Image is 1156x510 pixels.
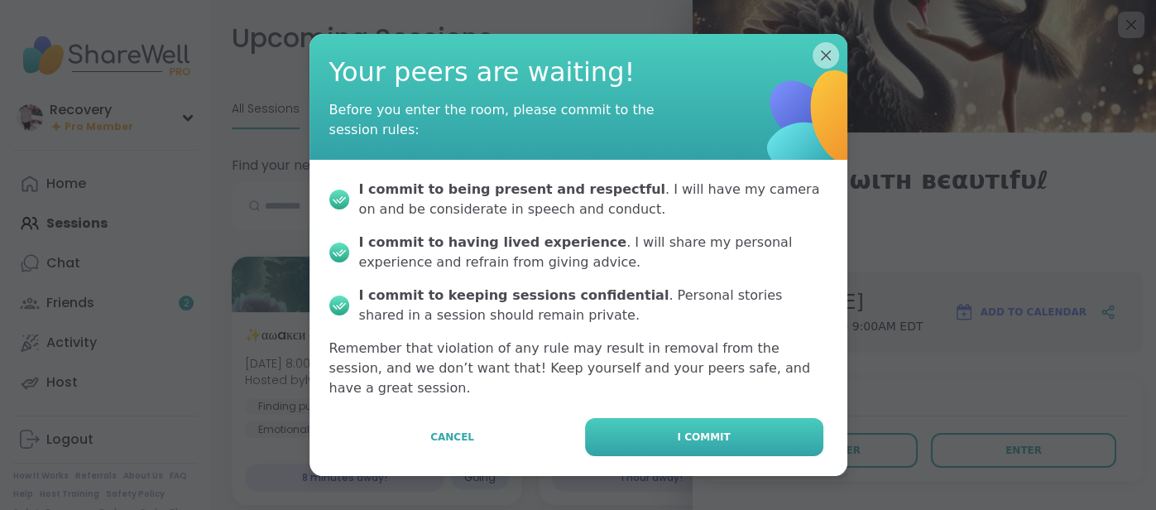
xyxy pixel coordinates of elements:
b: I commit to being present and respectful [359,181,665,197]
span: Your peers are waiting! [329,54,827,91]
p: Remember that violation of any rule may result in removal from the session, and we don’t want tha... [329,339,827,398]
span: Cancel [430,430,474,445]
img: ShareWell Logomark [704,11,929,236]
div: . Personal stories shared in a session should remain private. [359,286,827,325]
div: Before you enter the room, please commit to the session rules: [329,100,660,140]
span: I commit [677,430,730,445]
div: . I will have my camera on and be considerate in speech and conduct. [359,180,827,219]
button: Cancel [333,418,572,456]
button: I commit [585,418,823,456]
b: I commit to keeping sessions confidential [359,287,669,303]
b: I commit to having lived experience [359,234,626,250]
div: . I will share my personal experience and refrain from giving advice. [359,233,827,272]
